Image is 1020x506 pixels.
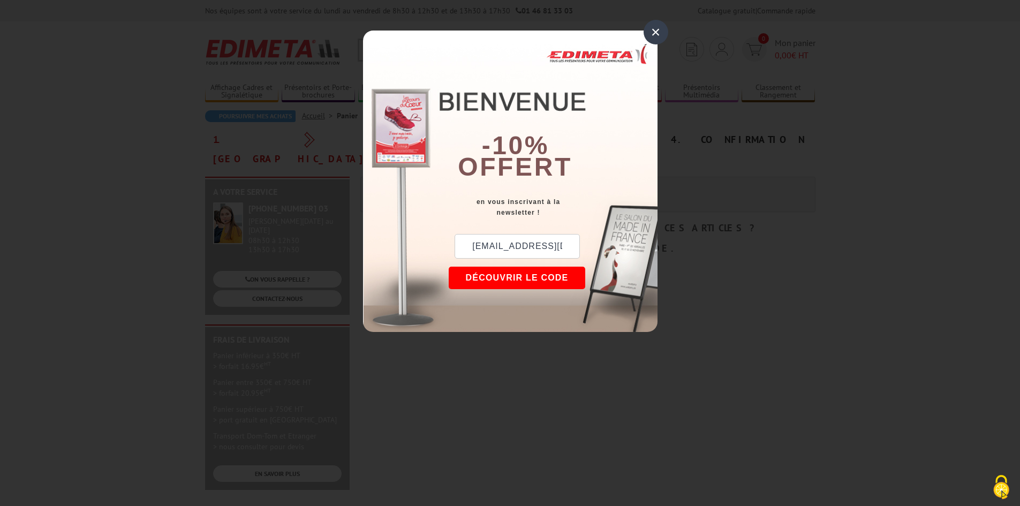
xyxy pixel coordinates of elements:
[482,131,549,160] b: -10%
[449,197,658,218] div: en vous inscrivant à la newsletter !
[988,474,1015,501] img: Cookies (fenêtre modale)
[458,153,572,181] font: offert
[644,20,668,44] div: ×
[983,470,1020,506] button: Cookies (fenêtre modale)
[449,267,586,289] button: DÉCOUVRIR LE CODE
[455,234,580,259] input: votre@email.com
